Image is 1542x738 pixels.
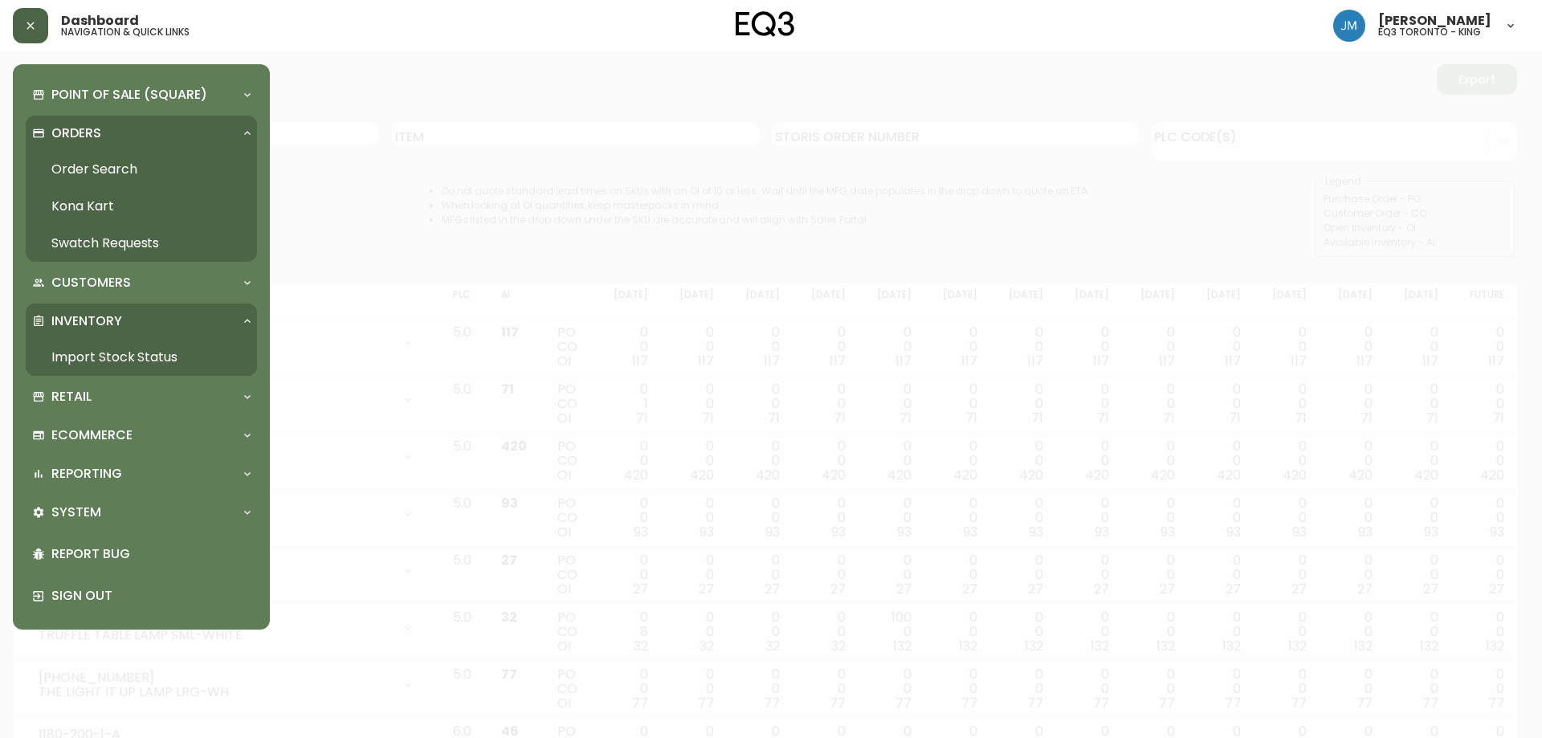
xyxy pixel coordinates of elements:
p: Report Bug [51,545,251,563]
div: System [26,495,257,530]
p: Customers [51,274,131,292]
a: Kona Kart [26,188,257,225]
h5: eq3 toronto - king [1378,27,1481,37]
div: Point of Sale (Square) [26,77,257,112]
a: Import Stock Status [26,339,257,376]
span: Dashboard [61,14,139,27]
div: Sign Out [26,575,257,617]
div: Customers [26,265,257,300]
img: b88646003a19a9f750de19192e969c24 [1333,10,1365,42]
p: Ecommerce [51,426,133,444]
span: [PERSON_NAME] [1378,14,1491,27]
p: Retail [51,388,92,406]
a: Swatch Requests [26,225,257,262]
div: Ecommerce [26,418,257,453]
p: System [51,504,101,521]
p: Point of Sale (Square) [51,86,207,104]
p: Inventory [51,312,122,330]
p: Orders [51,124,101,142]
img: logo [736,11,795,37]
div: Report Bug [26,533,257,575]
h5: navigation & quick links [61,27,190,37]
div: Retail [26,379,257,414]
div: Inventory [26,304,257,339]
div: Reporting [26,456,257,491]
p: Sign Out [51,587,251,605]
a: Order Search [26,151,257,188]
p: Reporting [51,465,122,483]
div: Orders [26,116,257,151]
